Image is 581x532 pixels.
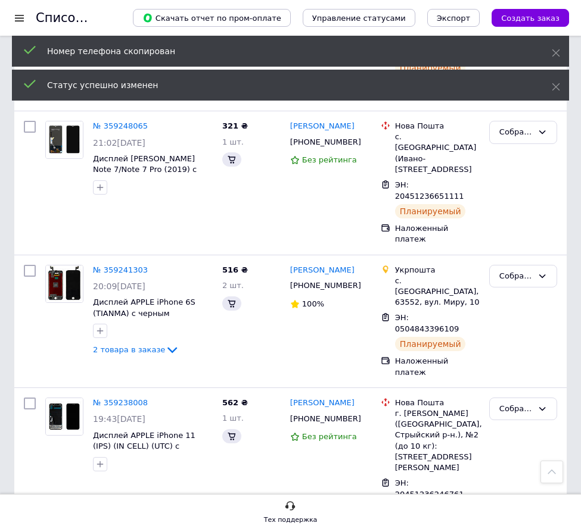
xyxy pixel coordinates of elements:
button: Управление статусами [303,9,415,27]
span: ЭН: 20451236651111 [395,180,464,201]
span: 321 ₴ [222,121,248,130]
img: Фото товару [46,398,83,435]
a: № 359241303 [93,265,148,274]
span: ЭН: 0504843396109 [395,313,459,333]
button: Экспорт [427,9,480,27]
span: 100% [302,299,324,308]
span: 19:43[DATE] [93,414,145,424]
div: Собран (Ждёт телефонистку [499,403,533,415]
div: Планируемый [395,337,466,351]
a: Фото товару [45,265,83,303]
span: Без рейтинга [302,155,357,164]
div: с. [GEOGRAPHIC_DATA], 63552, вул. Миру, 10 [395,276,480,308]
span: Скачать отчет по пром-оплате [142,12,281,23]
span: 2 товара в заказе [93,345,165,354]
div: [PHONE_NUMBER] [288,134,362,150]
div: [PHONE_NUMBER] [288,278,362,293]
div: Номер телефона скопирован [47,45,522,57]
h1: Список заказов [36,11,138,25]
span: 516 ₴ [222,265,248,274]
a: Дисплей [PERSON_NAME] Note 7/Note 7 Pro (2019) с черным тачскрином [93,154,197,185]
button: Скачать отчет по пром-оплате [133,9,291,27]
span: 562 ₴ [222,398,248,407]
a: [PERSON_NAME] [290,265,355,276]
div: Собран (Ждёт телефонистку [499,270,533,283]
div: Нова Пошта [395,398,480,408]
a: Фото товару [45,398,83,436]
div: Наложенный платеж [395,223,480,245]
button: Создать заказ [492,9,569,27]
span: 21:02[DATE] [93,138,145,148]
span: 20:09[DATE] [93,281,145,291]
a: 2 товара в заказе [93,345,179,354]
a: № 359248065 [93,121,148,130]
div: Собран (Ждёт телефонистку [499,126,533,139]
span: Без рейтинга [302,432,357,441]
div: Статус успешно изменен [47,79,522,91]
a: Фото товару [45,121,83,159]
div: Тех поддержка [264,514,318,526]
a: [PERSON_NAME] [290,398,355,409]
div: г. [PERSON_NAME] ([GEOGRAPHIC_DATA], Стрыйский р-н.), №2 (до 10 кг): [STREET_ADDRESS][PERSON_NAME] [395,408,480,473]
img: Фото товару [46,265,83,302]
a: Создать заказ [480,13,569,22]
div: Укрпошта [395,265,480,276]
span: ЭН: 20451236246761 [395,478,464,499]
img: Фото товару [46,121,83,158]
span: 2 шт. [222,281,244,290]
span: 1 шт. [222,137,244,146]
div: Планируемый [395,204,466,218]
a: [PERSON_NAME] [290,121,355,132]
a: № 359238008 [93,398,148,407]
div: [PHONE_NUMBER] [288,411,362,427]
span: Создать заказ [501,14,560,23]
div: Нова Пошта [395,121,480,132]
a: Дисплей APPLE iPhone 6S (TIANMA) с черным тачскрином [93,298,195,328]
span: Экспорт [437,14,470,23]
span: Управление статусами [312,14,406,23]
div: Наложенный платеж [395,356,480,377]
span: 1 шт. [222,414,244,423]
a: Дисплей APPLE iPhone 11 (IPS) (IN CELL) (UTC) с черным тачскрином [93,431,195,462]
div: с. [GEOGRAPHIC_DATA] (Ивано-[STREET_ADDRESS] [395,132,480,175]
